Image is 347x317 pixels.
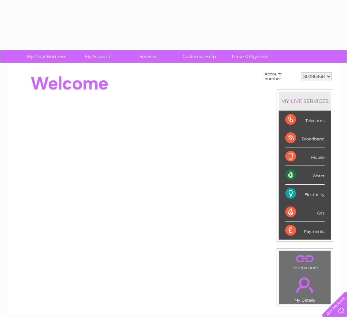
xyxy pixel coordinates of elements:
div: Mobile [285,147,325,166]
td: My Details [279,272,331,305]
div: Broadband [285,129,325,147]
div: Telecoms [285,111,325,129]
div: LIVE [289,98,303,104]
a: Make A Payment [223,50,278,63]
a: My Clear Business [19,50,74,63]
td: Link Account [279,251,331,272]
a: Services [121,50,176,63]
a: My Account [70,50,125,63]
div: MY SERVICES [279,91,331,111]
a: . [281,253,329,264]
td: Account number [263,70,299,83]
a: . [281,273,329,297]
div: Water [285,166,325,184]
div: Gas [285,203,325,221]
div: Payments [285,221,325,240]
a: Customer Help [172,50,227,63]
div: Electricity [285,185,325,203]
